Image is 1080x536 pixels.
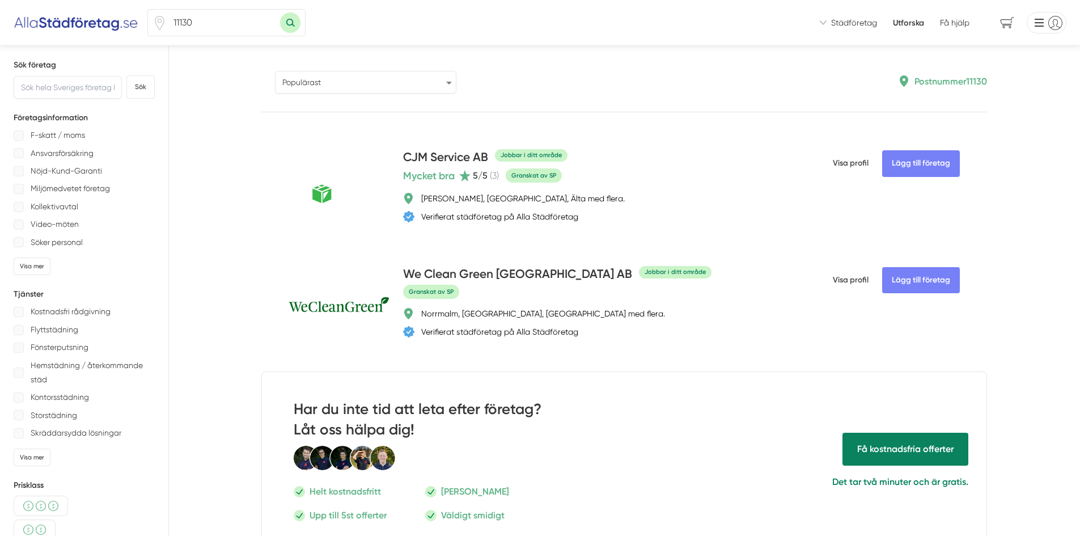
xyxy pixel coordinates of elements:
[294,445,396,471] img: Smartproduktion Personal
[992,13,1022,33] span: navigation-cart
[940,17,969,28] span: Få hjälp
[31,146,94,161] p: Ansvarsförsäkring
[31,340,88,354] p: Fönsterputsning
[473,170,488,181] span: 5 /5
[289,173,389,205] img: CJM Service AB
[153,16,167,30] svg: Pin / Karta
[310,508,387,522] p: Upp till 5st offerter
[403,168,455,184] span: Mycket bra
[490,170,499,181] span: ( 3 )
[31,426,121,440] p: Skräddarsydda lösningar
[294,399,586,445] h2: Har du inte tid att leta efter företag? Låt oss hälpa dig!
[280,12,300,33] button: Sök med postnummer
[421,193,625,204] div: [PERSON_NAME], [GEOGRAPHIC_DATA], Älta med flera.
[167,10,280,36] input: Skriv ditt postnummer
[14,449,50,466] div: Visa mer
[31,358,155,387] p: Hemstädning / återkommande städ
[31,182,110,196] p: Miljömedvetet företag
[14,496,68,516] div: Medel
[14,60,155,71] h5: Sök företag
[14,14,138,32] img: Alla Städföretag
[403,265,632,284] h4: We Clean Green [GEOGRAPHIC_DATA] AB
[893,17,924,28] a: Utforska
[882,267,960,293] : Lägg till företag
[31,164,102,178] p: Nöjd-Kund-Garanti
[831,17,877,28] span: Städföretag
[639,266,711,278] div: Jobbar i ditt område
[842,433,968,465] span: Få hjälp
[882,150,960,176] : Lägg till företag
[441,484,509,499] p: [PERSON_NAME]
[14,258,50,275] div: Visa mer
[153,16,167,30] span: Klicka för att använda din position.
[833,265,869,295] span: Visa profil
[495,149,567,161] div: Jobbar i ditt område
[31,408,77,423] p: Storstädning
[14,76,122,99] input: Sök hela Sveriges företag här...
[289,297,389,313] img: We Clean Green Sweden AB
[31,128,85,142] p: F-skatt / moms
[31,323,78,337] p: Flyttstädning
[31,235,83,250] p: Söker personal
[441,508,505,522] p: Väldigt smidigt
[914,74,987,88] p: Postnummer 11130
[421,326,578,337] div: Verifierat städföretag på Alla Städföretag
[31,390,89,404] p: Kontorsstädning
[31,200,78,214] p: Kollektivavtal
[833,149,869,178] span: Visa profil
[421,308,665,319] div: Norrmalm, [GEOGRAPHIC_DATA], [GEOGRAPHIC_DATA] med flera.
[310,484,381,499] p: Helt kostnadsfritt
[14,480,155,491] h5: Prisklass
[403,149,488,167] h4: CJM Service AB
[403,285,459,299] span: Granskat av SP
[31,305,111,319] p: Kostnadsfri rådgivning
[506,168,562,183] span: Granskat av SP
[14,289,155,300] h5: Tjänster
[126,75,155,99] button: Sök
[14,112,155,124] h5: Företagsinformation
[31,217,79,231] p: Video-möten
[421,211,578,222] div: Verifierat städföretag på Alla Städföretag
[649,475,968,489] p: Det tar två minuter och är gratis.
